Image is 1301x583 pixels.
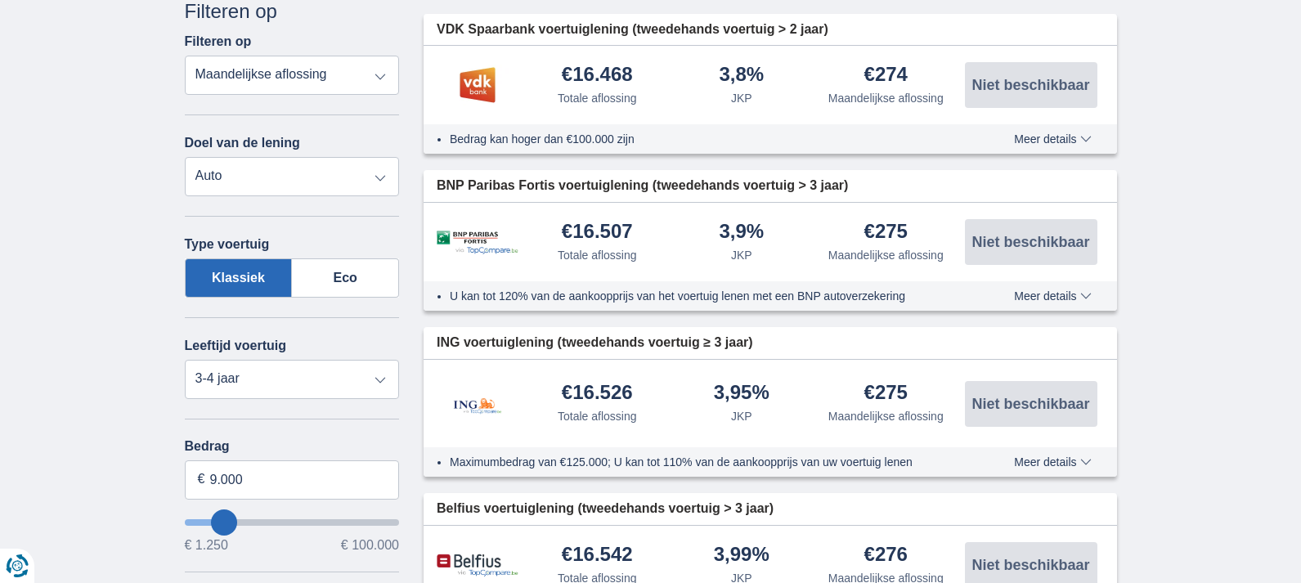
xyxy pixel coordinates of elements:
div: Totale aflossing [558,247,637,263]
button: Niet beschikbaar [965,62,1097,108]
input: wantToBorrow [185,519,400,526]
label: Klassiek [185,258,293,298]
div: 3,99% [714,545,769,567]
label: Filteren op [185,34,252,49]
button: Meer details [1002,289,1103,303]
label: Eco [292,258,399,298]
div: JKP [731,247,752,263]
span: BNP Paribas Fortis voertuiglening (tweedehands voertuig > 3 jaar) [437,177,848,195]
button: Niet beschikbaar [965,381,1097,427]
span: Niet beschikbaar [971,397,1089,411]
li: Maximumbedrag van €125.000; U kan tot 110% van de aankoopprijs van uw voertuig lenen [450,454,954,470]
span: Niet beschikbaar [971,558,1089,572]
div: €275 [864,383,908,405]
label: Doel van de lening [185,136,300,150]
div: JKP [731,408,752,424]
div: 3,95% [714,383,769,405]
span: Meer details [1014,456,1091,468]
button: Niet beschikbaar [965,219,1097,265]
div: Totale aflossing [558,90,637,106]
span: Niet beschikbaar [971,78,1089,92]
div: 3,8% [719,65,764,87]
span: ING voertuiglening (tweedehands voertuig ≥ 3 jaar) [437,334,753,352]
div: €276 [864,545,908,567]
div: €16.542 [562,545,633,567]
div: €16.468 [562,65,633,87]
div: Maandelijkse aflossing [828,408,944,424]
img: product.pl.alt VDK bank [437,65,518,105]
div: €16.526 [562,383,633,405]
img: product.pl.alt BNP Paribas Fortis [437,231,518,254]
div: €274 [864,65,908,87]
label: Bedrag [185,439,400,454]
div: 3,9% [719,222,764,244]
div: Maandelijkse aflossing [828,247,944,263]
span: € [198,470,205,489]
li: Bedrag kan hoger dan €100.000 zijn [450,131,954,147]
div: €275 [864,222,908,244]
div: Maandelijkse aflossing [828,90,944,106]
div: €16.507 [562,222,633,244]
span: Meer details [1014,290,1091,302]
span: € 100.000 [341,539,399,552]
img: product.pl.alt Belfius [437,554,518,577]
div: Totale aflossing [558,408,637,424]
span: VDK Spaarbank voertuiglening (tweedehands voertuig > 2 jaar) [437,20,828,39]
span: Niet beschikbaar [971,235,1089,249]
label: Leeftijd voertuig [185,339,286,353]
span: Belfius voertuiglening (tweedehands voertuig > 3 jaar) [437,500,774,518]
img: product.pl.alt ING [437,376,518,431]
span: Meer details [1014,133,1091,145]
label: Type voertuig [185,237,270,252]
button: Meer details [1002,132,1103,146]
span: € 1.250 [185,539,228,552]
div: JKP [731,90,752,106]
li: U kan tot 120% van de aankoopprijs van het voertuig lenen met een BNP autoverzekering [450,288,954,304]
button: Meer details [1002,455,1103,469]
